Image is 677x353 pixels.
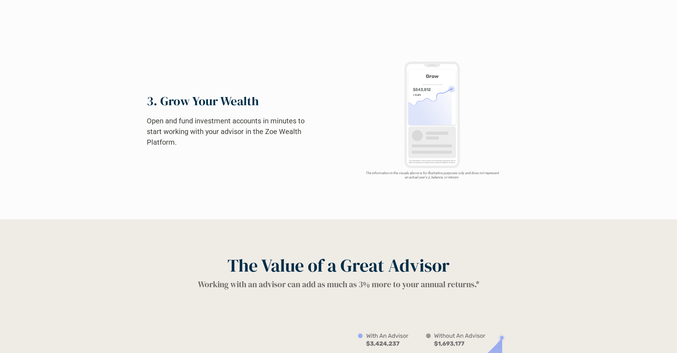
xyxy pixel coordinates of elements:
[365,171,499,175] em: The information in the visuals above is for illustrative purposes only and does not represent
[147,93,259,108] h2: 3. Grow Your Wealth
[198,280,479,290] h1: Working with an advisor can add as much as 3% more to your annual returns.*
[227,255,450,276] h1: The Value of a Great Advisor
[147,116,317,148] h2: Open and fund investment accounts in minutes to start working with your advisor in the Zoe Wealth...
[405,175,460,179] em: an actual user's z, balance, or returzn.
